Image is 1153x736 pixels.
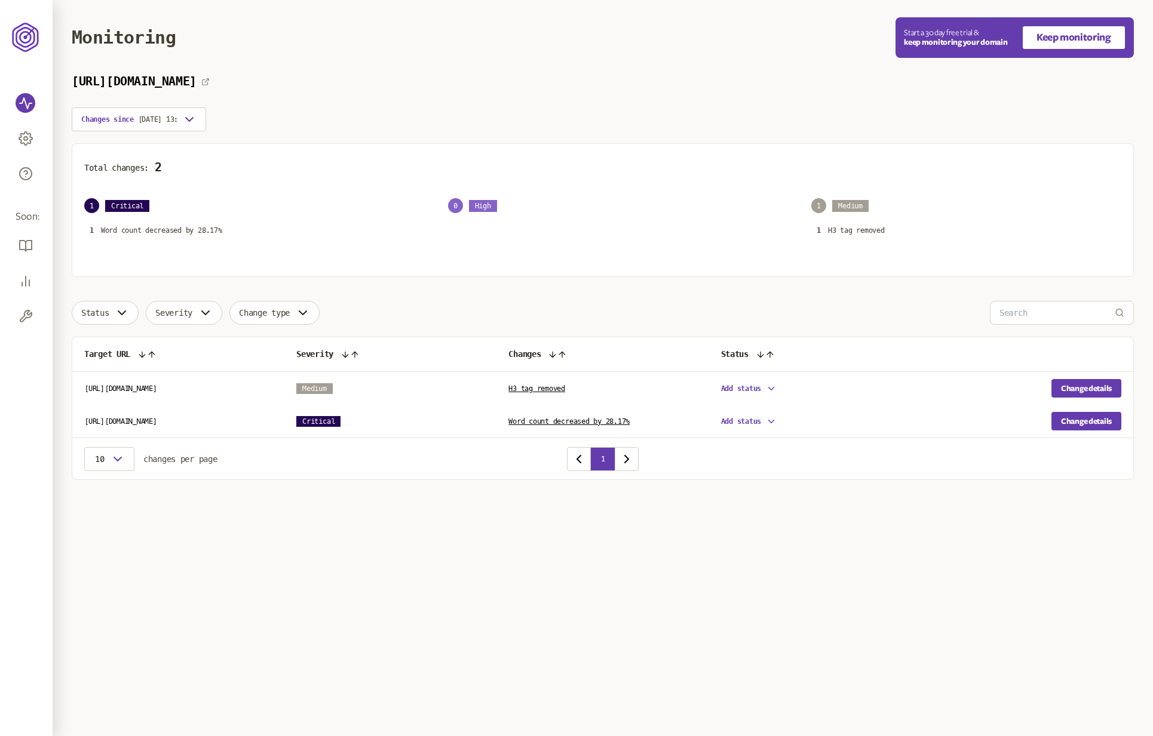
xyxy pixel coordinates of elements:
[817,226,821,235] span: 1
[721,417,762,426] span: Add status
[84,198,99,213] span: 1
[229,301,320,325] button: Change type
[143,454,217,464] span: changes per page
[81,115,177,124] p: [DATE] 13:16
[72,27,176,48] h1: Monitoring
[904,38,1007,47] span: keep monitoring your domain
[84,384,272,393] div: [URL][DOMAIN_NAME]
[90,226,94,235] span: 1
[721,416,777,427] button: Add status
[508,384,565,393] a: H3 tag removed
[721,383,777,394] button: Add status
[1022,26,1126,50] button: Keep monitoring
[508,417,630,426] a: Word count decreased by 28.17%
[94,454,106,464] span: 10
[84,447,134,471] button: 10
[72,75,197,88] h3: [URL][DOMAIN_NAME]
[72,337,284,372] th: Target URL
[296,416,341,427] span: Critical
[101,226,222,235] p: Word count decreased by 28.17%
[84,225,228,236] button: 1Word count decreased by 28.17%
[239,308,290,318] span: Change type
[81,308,109,318] span: Status
[284,337,496,372] th: Severity
[448,198,463,213] span: 0
[469,200,497,212] span: High
[999,301,1115,324] input: Search
[84,417,272,426] div: [URL][DOMAIN_NAME]
[296,383,333,394] span: Medium
[72,301,139,325] button: Status
[828,226,885,235] p: H3 tag removed
[84,161,1121,174] p: Total changes:
[1051,412,1121,430] button: Change details
[832,200,869,212] span: Medium
[591,447,615,471] button: 1
[1051,379,1121,398] button: Change details
[811,225,890,236] button: 1H3 tag removed
[496,337,709,372] th: Changes
[811,198,826,213] span: 1
[146,301,222,325] button: Severity
[721,384,762,393] span: Add status
[709,337,921,372] th: Status
[16,210,37,224] span: Soon:
[904,28,1007,47] p: Start a 30 day free trial &
[155,308,192,318] span: Severity
[81,115,134,124] span: Changes since
[105,200,149,212] span: Critical
[155,161,162,174] span: 2
[72,107,206,131] button: Changes since [DATE] 13:16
